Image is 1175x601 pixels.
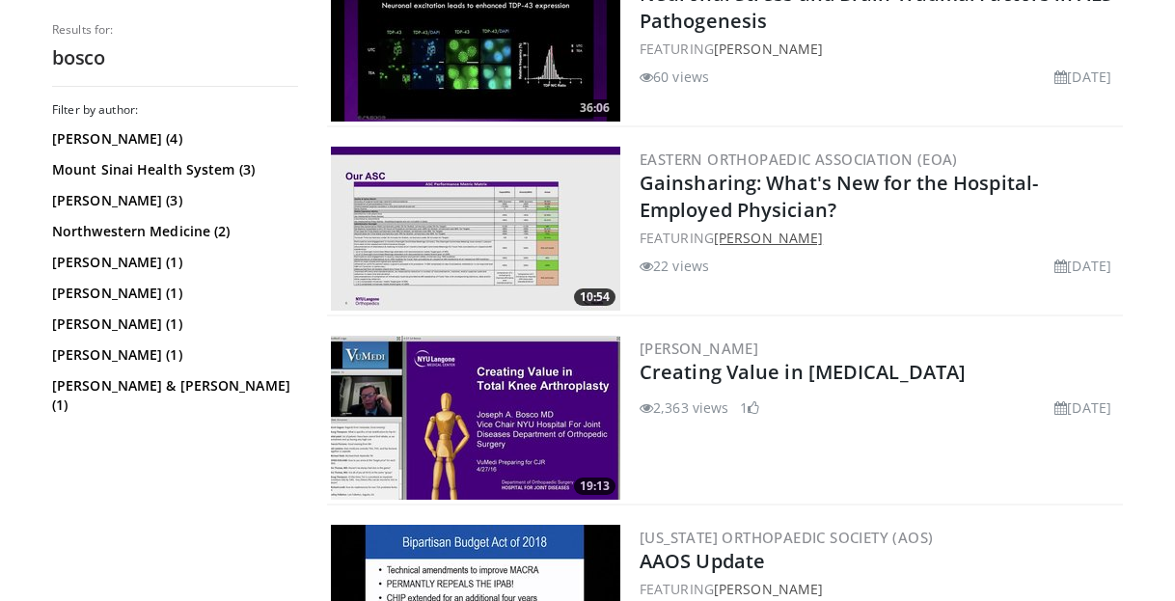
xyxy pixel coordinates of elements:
[52,160,293,179] a: Mount Sinai Health System (3)
[640,256,709,276] li: 22 views
[640,397,728,418] li: 2,363 views
[714,580,823,598] a: [PERSON_NAME]
[640,339,758,358] a: [PERSON_NAME]
[52,45,298,70] h2: bosco
[640,170,1038,223] a: Gainsharing: What's New for the Hospital-Employed Physician?
[52,314,293,334] a: [PERSON_NAME] (1)
[52,253,293,272] a: [PERSON_NAME] (1)
[52,191,293,210] a: [PERSON_NAME] (3)
[331,147,620,311] img: 8f6122b0-99a7-44ce-a136-2aceb74436e5.300x170_q85_crop-smart_upscale.jpg
[640,228,1119,248] div: FEATURING
[574,478,615,495] span: 19:13
[714,229,823,247] a: [PERSON_NAME]
[52,129,293,149] a: [PERSON_NAME] (4)
[574,99,615,117] span: 36:06
[52,102,298,118] h3: Filter by author:
[52,22,298,38] p: Results for:
[740,397,759,418] li: 1
[52,345,293,365] a: [PERSON_NAME] (1)
[640,150,958,169] a: Eastern Orthopaedic Association (EOA)
[574,288,615,306] span: 10:54
[1054,397,1111,418] li: [DATE]
[714,40,823,58] a: [PERSON_NAME]
[52,284,293,303] a: [PERSON_NAME] (1)
[640,548,765,574] a: AAOS Update
[52,222,293,241] a: Northwestern Medicine (2)
[331,336,620,500] a: 19:13
[331,336,620,500] img: de6b64c8-2628-4d76-b2f7-015fd3a4b152.300x170_q85_crop-smart_upscale.jpg
[640,67,709,87] li: 60 views
[52,376,293,415] a: [PERSON_NAME] & [PERSON_NAME] (1)
[640,579,1119,599] div: FEATURING
[640,528,933,547] a: [US_STATE] Orthopaedic Society (AOS)
[331,147,620,311] a: 10:54
[1054,256,1111,276] li: [DATE]
[640,359,966,385] a: Creating Value in [MEDICAL_DATA]
[1054,67,1111,87] li: [DATE]
[640,39,1119,59] div: FEATURING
